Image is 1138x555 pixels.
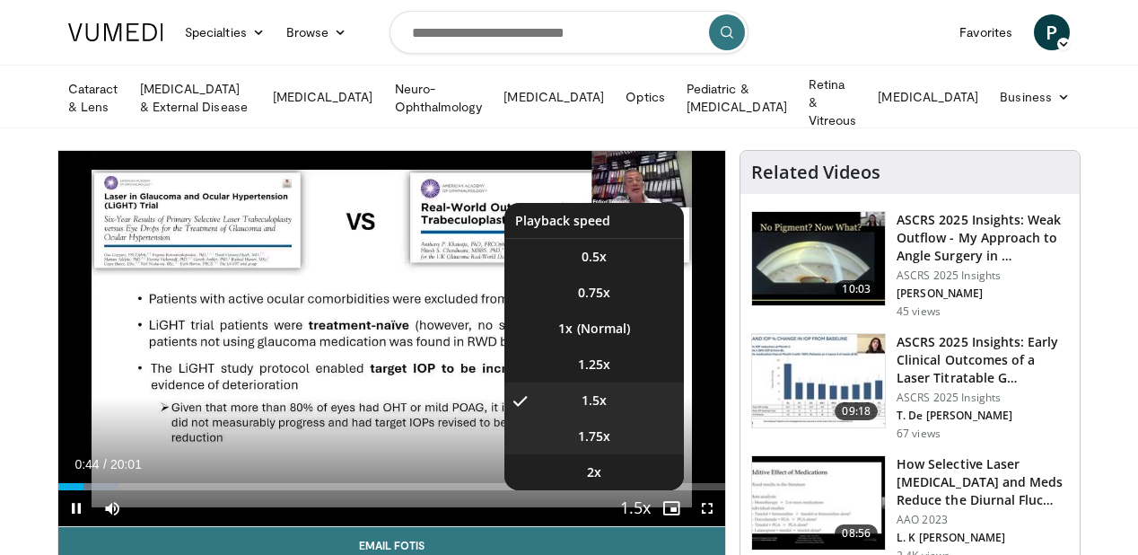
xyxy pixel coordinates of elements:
[897,513,1069,527] p: AAO 2023
[58,490,94,526] button: Pause
[897,333,1069,387] h3: ASCRS 2025 Insights: Early Clinical Outcomes of a Laser Titratable G…
[897,531,1069,545] p: L. K [PERSON_NAME]
[676,80,798,116] a: Pediatric & [MEDICAL_DATA]
[615,79,675,115] a: Optics
[867,79,989,115] a: [MEDICAL_DATA]
[582,248,607,266] span: 0.5x
[68,23,163,41] img: VuMedi Logo
[617,490,653,526] button: Playback Rate
[835,524,878,542] span: 08:56
[262,79,384,115] a: [MEDICAL_DATA]
[897,286,1069,301] p: [PERSON_NAME]
[751,211,1069,319] a: 10:03 ASCRS 2025 Insights: Weak Outflow - My Approach to Angle Surgery in … ASCRS 2025 Insights [...
[493,79,615,115] a: [MEDICAL_DATA]
[897,269,1069,283] p: ASCRS 2025 Insights
[897,391,1069,405] p: ASCRS 2025 Insights
[897,455,1069,509] h3: How Selective Laser [MEDICAL_DATA] and Meds Reduce the Diurnal Fluc…
[578,356,610,374] span: 1.25x
[94,490,130,526] button: Mute
[578,284,610,302] span: 0.75x
[653,490,689,526] button: Enable picture-in-picture mode
[689,490,725,526] button: Fullscreen
[798,84,868,120] a: Retina & Vitreous
[276,14,358,50] a: Browse
[835,402,878,420] span: 09:18
[129,80,262,116] a: [MEDICAL_DATA] & External Disease
[1034,14,1070,50] a: P
[897,304,941,319] p: 45 views
[752,334,885,427] img: b8bf30ca-3013-450f-92b0-de11c61660f8.150x105_q85_crop-smart_upscale.jpg
[578,427,610,445] span: 1.75x
[751,162,880,183] h4: Related Videos
[752,212,885,305] img: c4ee65f2-163e-44d3-aede-e8fb280be1de.150x105_q85_crop-smart_upscale.jpg
[835,280,878,298] span: 10:03
[103,457,107,471] span: /
[110,457,142,471] span: 20:01
[582,392,607,410] span: 1.5x
[897,427,941,441] p: 67 views
[174,14,276,50] a: Specialties
[897,211,1069,265] h3: ASCRS 2025 Insights: Weak Outflow - My Approach to Angle Surgery in …
[58,483,725,490] div: Progress Bar
[58,151,725,527] video-js: Video Player
[751,333,1069,441] a: 09:18 ASCRS 2025 Insights: Early Clinical Outcomes of a Laser Titratable G… ASCRS 2025 Insights T...
[949,14,1023,50] a: Favorites
[587,463,601,481] span: 2x
[390,11,748,54] input: Search topics, interventions
[384,80,494,116] a: Neuro-Ophthalmology
[897,409,1069,423] p: T. De [PERSON_NAME]
[558,320,573,338] span: 1x
[752,456,885,550] img: 420b1191-3861-4d27-8af4-0e92e58098e4.150x105_q85_crop-smart_upscale.jpg
[57,80,129,116] a: Cataract & Lens
[989,79,1081,115] a: Business
[74,457,99,471] span: 0:44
